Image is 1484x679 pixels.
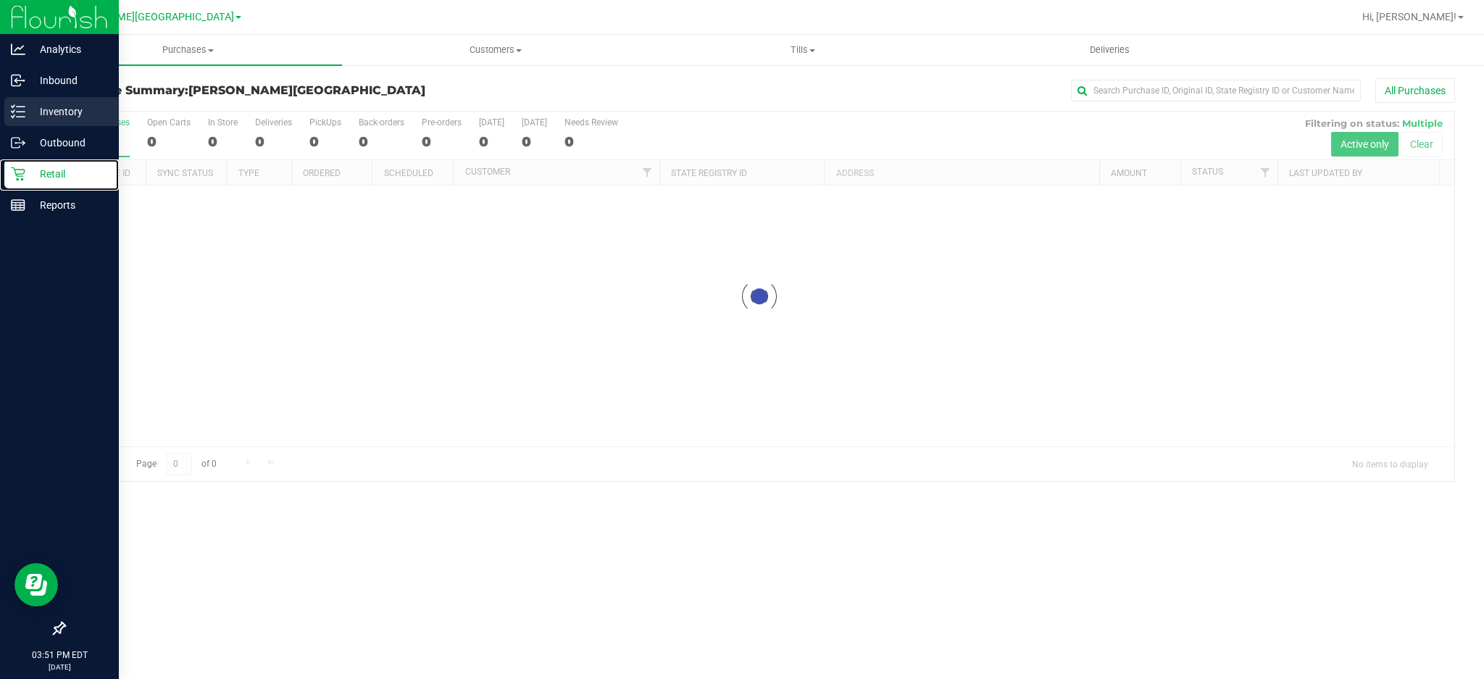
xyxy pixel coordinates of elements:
[1071,80,1361,101] input: Search Purchase ID, Original ID, State Registry ID or Customer Name...
[1375,78,1455,103] button: All Purchases
[35,43,342,57] span: Purchases
[342,35,649,65] a: Customers
[64,84,528,97] h3: Purchase Summary:
[55,11,234,23] span: [PERSON_NAME][GEOGRAPHIC_DATA]
[7,649,112,662] p: 03:51 PM EDT
[11,73,25,88] inline-svg: Inbound
[1362,11,1456,22] span: Hi, [PERSON_NAME]!
[11,136,25,150] inline-svg: Outbound
[1070,43,1149,57] span: Deliveries
[11,104,25,119] inline-svg: Inventory
[11,42,25,57] inline-svg: Analytics
[11,198,25,212] inline-svg: Reports
[25,72,112,89] p: Inbound
[7,662,112,672] p: [DATE]
[25,196,112,214] p: Reports
[11,167,25,181] inline-svg: Retail
[650,43,956,57] span: Tills
[956,35,1264,65] a: Deliveries
[35,35,342,65] a: Purchases
[25,134,112,151] p: Outbound
[25,103,112,120] p: Inventory
[25,165,112,183] p: Retail
[649,35,956,65] a: Tills
[188,83,425,97] span: [PERSON_NAME][GEOGRAPHIC_DATA]
[14,563,58,607] iframe: Resource center
[25,41,112,58] p: Analytics
[343,43,649,57] span: Customers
